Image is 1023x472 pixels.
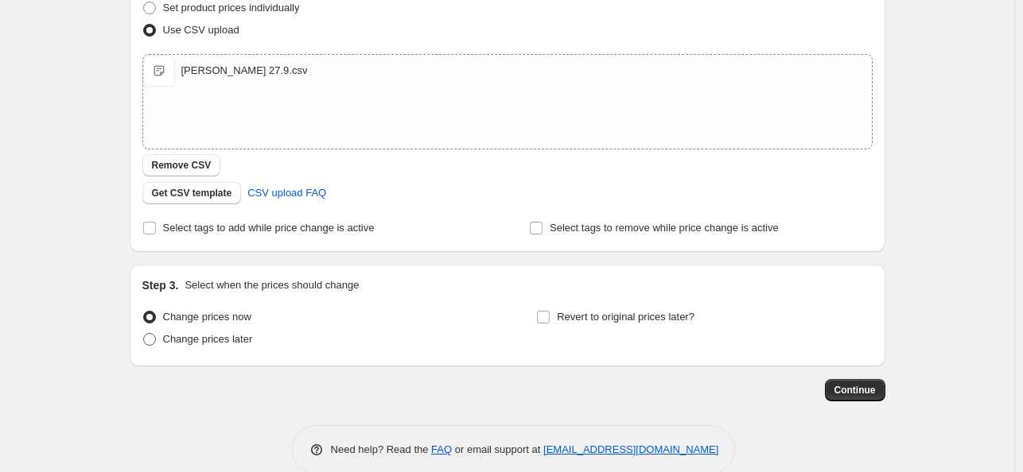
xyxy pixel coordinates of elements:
span: Change prices now [163,311,251,323]
p: Select when the prices should change [185,277,359,293]
div: [PERSON_NAME] 27.9.csv [181,63,308,79]
span: Continue [834,384,876,397]
span: Get CSV template [152,187,232,199]
a: CSV upload FAQ [238,180,336,206]
span: Set product prices individually [163,2,300,14]
span: CSV upload FAQ [247,185,326,201]
button: Get CSV template [142,182,242,204]
span: Select tags to add while price change is active [163,222,375,234]
button: Continue [825,379,885,401]
span: Select tags to remove while price change is active [550,222,779,234]
span: Remove CSV [152,159,212,172]
a: FAQ [431,443,452,455]
span: Need help? Read the [331,443,432,455]
span: Revert to original prices later? [557,311,694,323]
a: [EMAIL_ADDRESS][DOMAIN_NAME] [543,443,718,455]
button: Remove CSV [142,154,221,176]
span: Use CSV upload [163,24,239,36]
span: or email support at [452,443,543,455]
span: Change prices later [163,333,253,345]
h2: Step 3. [142,277,179,293]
